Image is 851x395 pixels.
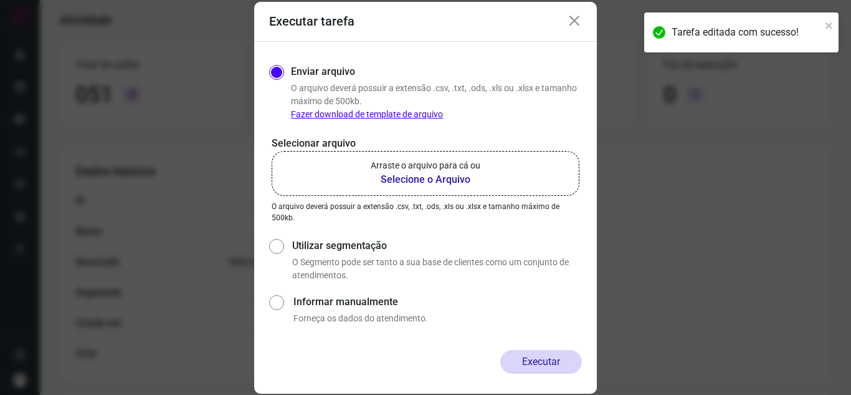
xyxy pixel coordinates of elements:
[269,14,354,29] h3: Executar tarefa
[291,64,355,79] label: Enviar arquivo
[292,256,582,282] p: O Segmento pode ser tanto a sua base de clientes como um conjunto de atendimentos.
[272,136,579,151] p: Selecionar arquivo
[500,350,582,374] button: Executar
[672,25,821,40] div: Tarefa editada com sucesso!
[293,312,582,325] p: Forneça os dados do atendimento.
[291,109,443,119] a: Fazer download de template de arquivo
[371,159,480,172] p: Arraste o arquivo para cá ou
[293,295,582,310] label: Informar manualmente
[291,82,582,121] p: O arquivo deverá possuir a extensão .csv, .txt, .ods, .xls ou .xlsx e tamanho máximo de 500kb.
[272,201,579,223] p: O arquivo deverá possuir a extensão .csv, .txt, .ods, .xls ou .xlsx e tamanho máximo de 500kb.
[292,238,582,253] label: Utilizar segmentação
[825,17,834,32] button: close
[371,172,480,187] b: Selecione o Arquivo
